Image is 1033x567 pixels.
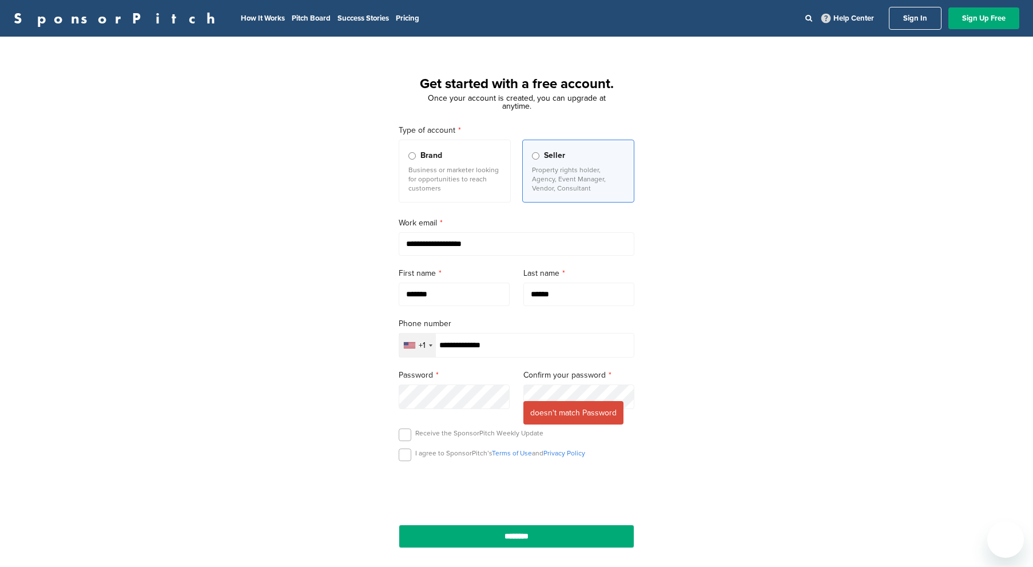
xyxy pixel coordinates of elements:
[408,165,501,193] p: Business or marketer looking for opportunities to reach customers
[415,449,585,458] p: I agree to SponsorPitch’s and
[292,14,331,23] a: Pitch Board
[14,11,223,26] a: SponsorPitch
[399,318,634,330] label: Phone number
[428,93,606,111] span: Once your account is created, you can upgrade at anytime.
[532,165,625,193] p: Property rights holder, Agency, Event Manager, Vendor, Consultant
[544,149,565,162] span: Seller
[399,217,634,229] label: Work email
[385,74,648,94] h1: Get started with a free account.
[241,14,285,23] a: How It Works
[492,449,532,457] a: Terms of Use
[399,369,510,382] label: Password
[415,429,543,438] p: Receive the SponsorPitch Weekly Update
[399,124,634,137] label: Type of account
[420,149,442,162] span: Brand
[399,267,510,280] label: First name
[523,267,634,280] label: Last name
[948,7,1019,29] a: Sign Up Free
[396,14,419,23] a: Pricing
[523,401,623,425] span: doesn't match Password
[532,152,539,160] input: Seller Property rights holder, Agency, Event Manager, Vendor, Consultant
[337,14,389,23] a: Success Stories
[523,369,634,382] label: Confirm your password
[408,152,416,160] input: Brand Business or marketer looking for opportunities to reach customers
[543,449,585,457] a: Privacy Policy
[987,521,1024,558] iframe: Button to launch messaging window
[399,334,436,357] div: Selected country
[819,11,876,25] a: Help Center
[451,474,582,508] iframe: reCAPTCHA
[889,7,941,30] a: Sign In
[419,342,426,350] div: +1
